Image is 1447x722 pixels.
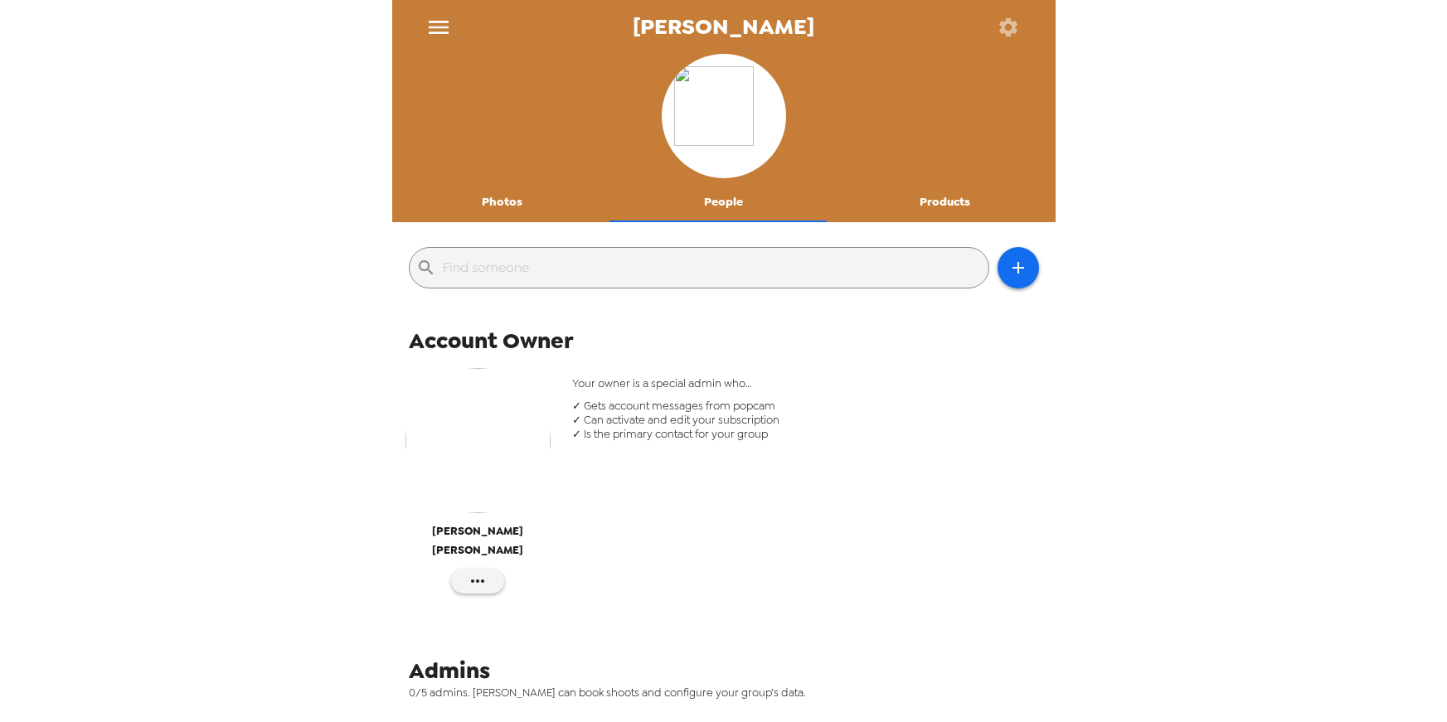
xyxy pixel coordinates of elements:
[633,16,814,38] span: [PERSON_NAME]
[401,521,556,560] span: [PERSON_NAME] [PERSON_NAME]
[572,376,1039,390] span: Your owner is a special admin who…
[401,368,556,569] button: [PERSON_NAME] [PERSON_NAME]
[409,326,574,356] span: Account Owner
[572,413,1039,427] span: ✓ Can activate and edit your subscription
[392,182,614,222] button: Photos
[613,182,834,222] button: People
[409,656,490,686] span: Admins
[674,66,774,166] img: org logo
[443,254,982,281] input: Find someone
[572,427,1039,441] span: ✓ Is the primary contact for your group
[572,399,1039,413] span: ✓ Gets account messages from popcam
[834,182,1056,222] button: Products
[409,686,1051,700] span: 0/5 admins. [PERSON_NAME] can book shoots and configure your group’s data.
